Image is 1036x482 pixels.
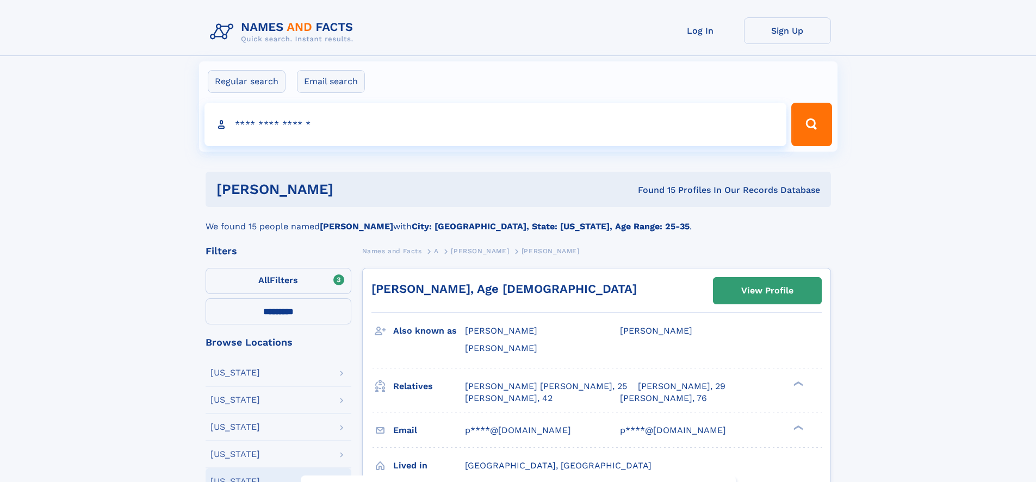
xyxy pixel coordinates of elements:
[451,247,509,255] span: [PERSON_NAME]
[451,244,509,258] a: [PERSON_NAME]
[210,368,260,377] div: [US_STATE]
[393,421,465,440] h3: Email
[210,423,260,431] div: [US_STATE]
[714,278,821,304] a: View Profile
[486,184,820,196] div: Found 15 Profiles In Our Records Database
[362,244,422,258] a: Names and Facts
[522,247,580,255] span: [PERSON_NAME]
[206,17,362,47] img: Logo Names and Facts
[216,183,486,196] h1: [PERSON_NAME]
[465,325,537,336] span: [PERSON_NAME]
[412,221,690,231] b: City: [GEOGRAPHIC_DATA], State: [US_STATE], Age Range: 25-35
[434,244,439,258] a: A
[258,275,270,285] span: All
[206,246,351,256] div: Filters
[638,380,725,392] a: [PERSON_NAME], 29
[206,207,831,233] div: We found 15 people named with .
[620,392,707,404] a: [PERSON_NAME], 76
[465,343,537,353] span: [PERSON_NAME]
[791,424,804,431] div: ❯
[206,337,351,347] div: Browse Locations
[791,103,832,146] button: Search Button
[297,70,365,93] label: Email search
[371,282,637,296] a: [PERSON_NAME], Age [DEMOGRAPHIC_DATA]
[393,456,465,475] h3: Lived in
[206,268,351,294] label: Filters
[657,17,744,44] a: Log In
[393,377,465,396] h3: Relatives
[320,221,393,231] b: [PERSON_NAME]
[465,380,627,392] a: [PERSON_NAME] [PERSON_NAME], 25
[465,392,553,404] a: [PERSON_NAME], 42
[210,450,260,459] div: [US_STATE]
[204,103,787,146] input: search input
[744,17,831,44] a: Sign Up
[434,247,439,255] span: A
[465,460,652,471] span: [GEOGRAPHIC_DATA], [GEOGRAPHIC_DATA]
[208,70,286,93] label: Regular search
[620,325,692,336] span: [PERSON_NAME]
[210,396,260,404] div: [US_STATE]
[393,322,465,340] h3: Also known as
[791,380,804,387] div: ❯
[741,278,793,303] div: View Profile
